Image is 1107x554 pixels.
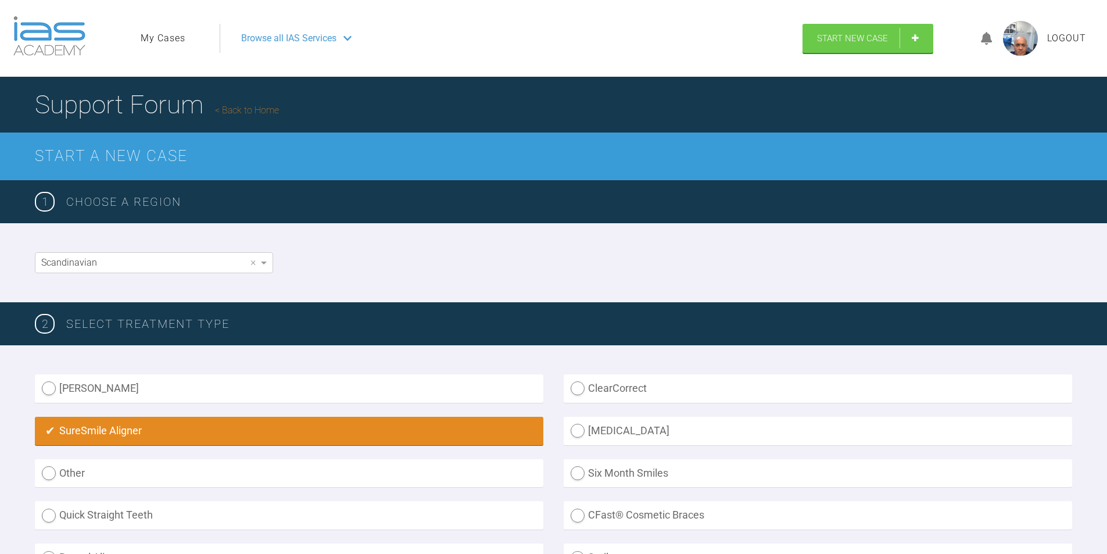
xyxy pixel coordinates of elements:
img: logo-light.3e3ef733.png [13,16,85,56]
label: SureSmile Aligner [35,417,543,445]
label: [MEDICAL_DATA] [564,417,1072,445]
a: My Cases [141,31,185,46]
h1: Support Forum [35,84,279,125]
label: ClearCorrect [564,374,1072,403]
label: Other [35,459,543,488]
span: Scandinavian [41,257,97,268]
img: profile.png [1003,21,1038,56]
span: Start New Case [817,33,888,44]
a: Start New Case [803,24,933,53]
label: Six Month Smiles [564,459,1072,488]
a: Back to Home [215,105,279,116]
span: Browse all IAS Services [241,31,336,46]
span: 2 [35,314,55,334]
span: × [250,257,256,267]
label: [PERSON_NAME] [35,374,543,403]
label: CFast® Cosmetic Braces [564,501,1072,530]
span: Clear value [248,253,258,273]
span: 1 [35,192,55,212]
a: Logout [1047,31,1086,46]
h3: SELECT TREATMENT TYPE [66,314,1072,333]
h2: Start a New Case [35,144,1072,169]
label: Quick Straight Teeth [35,501,543,530]
h3: Choose a region [66,192,1072,211]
